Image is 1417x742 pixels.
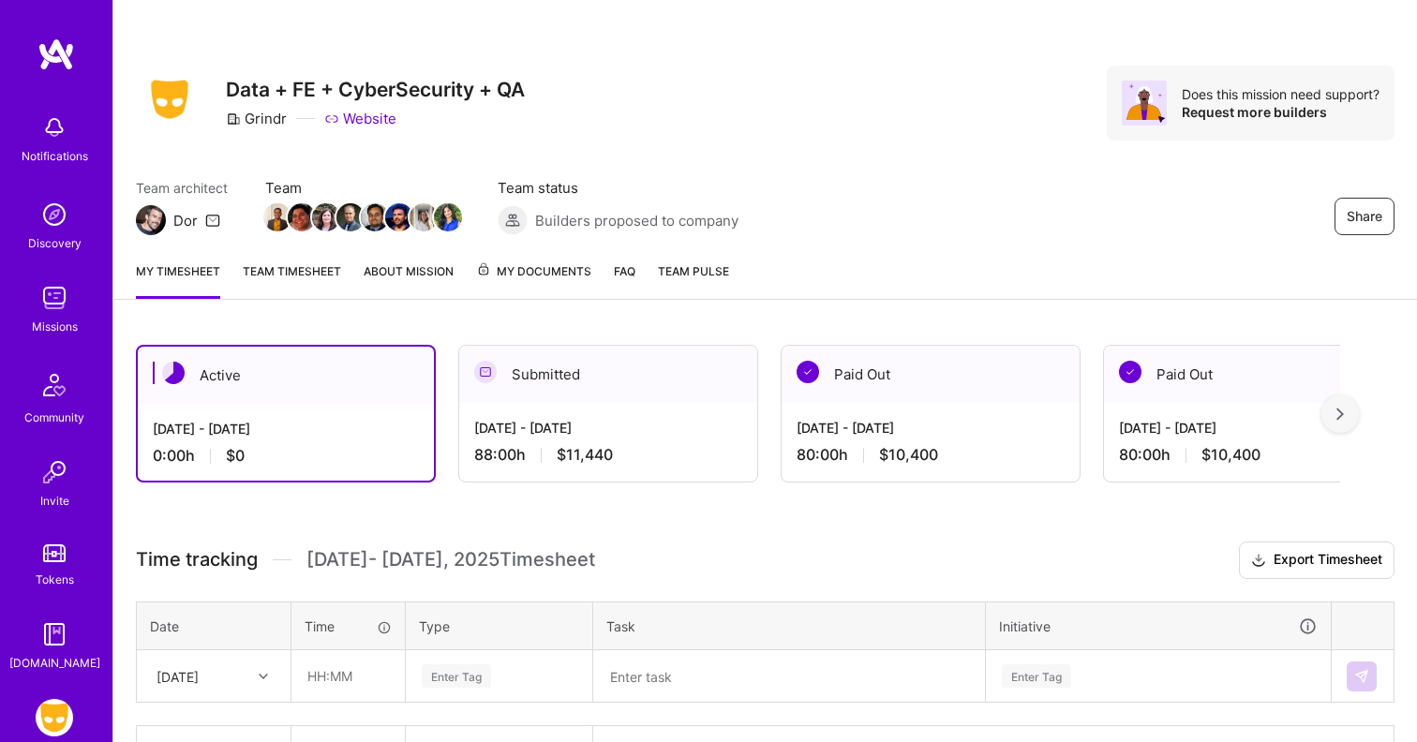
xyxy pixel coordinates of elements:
div: [DOMAIN_NAME] [9,653,100,673]
th: Task [593,601,986,650]
input: HH:MM [292,651,404,701]
a: Team timesheet [243,261,341,299]
div: [DATE] [157,666,199,686]
div: [DATE] - [DATE] [474,418,742,438]
div: 80:00 h [1119,445,1387,465]
a: Team Member Avatar [338,201,363,233]
div: Paid Out [782,346,1080,403]
a: My Documents [476,261,591,299]
div: Enter Tag [422,661,491,690]
span: $11,440 [557,445,613,465]
img: discovery [36,196,73,233]
span: Team architect [136,178,228,198]
div: 0:00 h [153,446,419,466]
div: Missions [32,317,78,336]
span: $10,400 [879,445,938,465]
img: Team Member Avatar [312,203,340,231]
img: bell [36,109,73,146]
img: Team Member Avatar [410,203,438,231]
div: Notifications [22,146,88,166]
a: FAQ [614,261,635,299]
div: Grindr [226,109,287,128]
img: Team Member Avatar [361,203,389,231]
i: icon Download [1251,551,1266,571]
span: Share [1347,207,1382,226]
div: [DATE] - [DATE] [153,419,419,438]
span: Team [265,178,460,198]
div: Invite [40,491,69,511]
a: Team Member Avatar [363,201,387,233]
button: Share [1335,198,1395,235]
img: Submitted [474,361,497,383]
img: Team Member Avatar [336,203,365,231]
div: Community [24,408,84,427]
h3: Data + FE + CyberSecurity + QA [226,78,525,101]
a: My timesheet [136,261,220,299]
span: Team status [498,178,738,198]
img: Team Member Avatar [288,203,316,231]
div: Enter Tag [1002,661,1071,690]
img: Community [32,363,77,408]
div: [DATE] - [DATE] [1119,418,1387,438]
div: Discovery [28,233,82,253]
div: Does this mission need support? [1182,85,1380,103]
span: Builders proposed to company [535,211,738,230]
th: Date [137,601,291,650]
a: Team Member Avatar [436,201,460,233]
div: Submitted [459,346,757,403]
img: Paid Out [1119,361,1141,383]
img: guide book [36,616,73,653]
img: Team Architect [136,205,166,235]
div: Request more builders [1182,103,1380,121]
a: Team Member Avatar [290,201,314,233]
span: Team Pulse [658,264,729,278]
a: Team Member Avatar [314,201,338,233]
button: Export Timesheet [1239,542,1395,579]
span: [DATE] - [DATE] , 2025 Timesheet [306,548,595,571]
img: Company Logo [136,74,203,125]
img: teamwork [36,279,73,317]
div: 88:00 h [474,445,742,465]
div: Time [305,616,392,636]
img: logo [37,37,75,71]
th: Type [406,601,593,650]
img: Paid Out [797,361,819,383]
img: Team Member Avatar [434,203,462,231]
div: Paid Out [1104,346,1402,403]
div: [DATE] - [DATE] [797,418,1065,438]
img: Team Member Avatar [385,203,413,231]
img: Submit [1354,669,1369,684]
a: Grindr: Data + FE + CyberSecurity + QA [31,699,78,736]
img: Avatar [1122,81,1167,126]
a: Team Member Avatar [265,201,290,233]
div: Tokens [36,570,74,589]
div: 80:00 h [797,445,1065,465]
a: Team Member Avatar [411,201,436,233]
a: About Mission [364,261,454,299]
span: Time tracking [136,548,258,571]
div: Initiative [999,616,1318,637]
span: My Documents [476,261,591,282]
a: Team Member Avatar [387,201,411,233]
img: Team Member Avatar [263,203,291,231]
img: right [1336,408,1344,421]
a: Team Pulse [658,261,729,299]
i: icon Mail [205,213,220,228]
img: tokens [43,544,66,562]
div: Active [138,347,434,404]
span: $10,400 [1201,445,1260,465]
img: Invite [36,453,73,491]
div: Dor [173,211,198,230]
span: $0 [226,446,245,466]
img: Active [162,362,185,384]
img: Grindr: Data + FE + CyberSecurity + QA [36,699,73,736]
img: Builders proposed to company [498,205,528,235]
i: icon Chevron [259,672,268,681]
i: icon CompanyGray [226,111,241,126]
a: Website [324,109,396,128]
